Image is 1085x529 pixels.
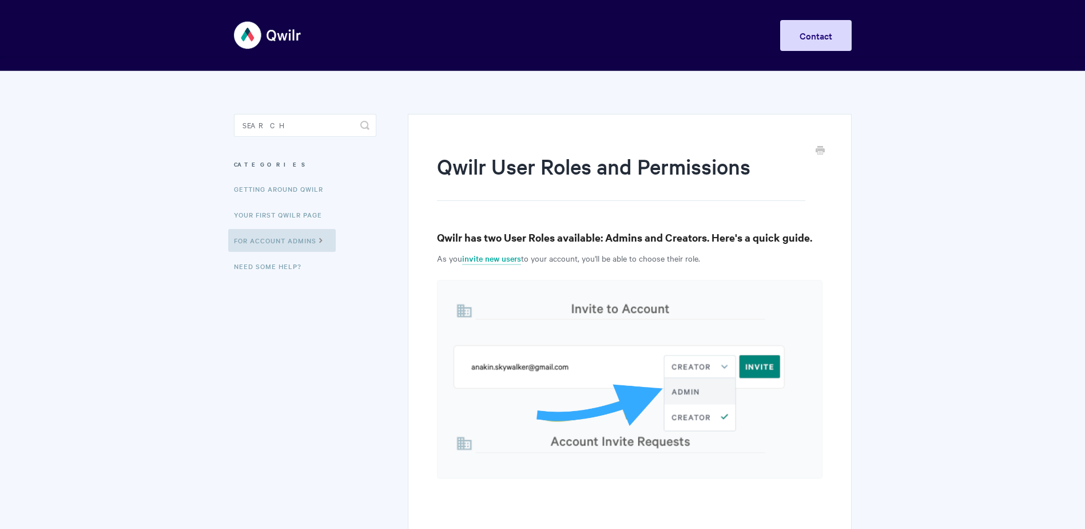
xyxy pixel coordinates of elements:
h3: Qwilr has two User Roles available: Admins and Creators. Here's a quick guide. [437,230,822,246]
input: Search [234,114,376,137]
a: Contact [780,20,852,51]
a: For Account Admins [228,229,336,252]
img: file-khxbvEgcBJ.png [437,280,822,479]
a: Getting Around Qwilr [234,177,332,200]
a: Print this Article [816,145,825,157]
h3: Categories [234,154,376,175]
h1: Qwilr User Roles and Permissions [437,152,805,201]
a: Your First Qwilr Page [234,203,331,226]
a: invite new users [462,252,521,265]
p: As you to your account, you'll be able to choose their role. [437,251,822,265]
img: Qwilr Help Center [234,14,302,57]
a: Need Some Help? [234,255,310,278]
